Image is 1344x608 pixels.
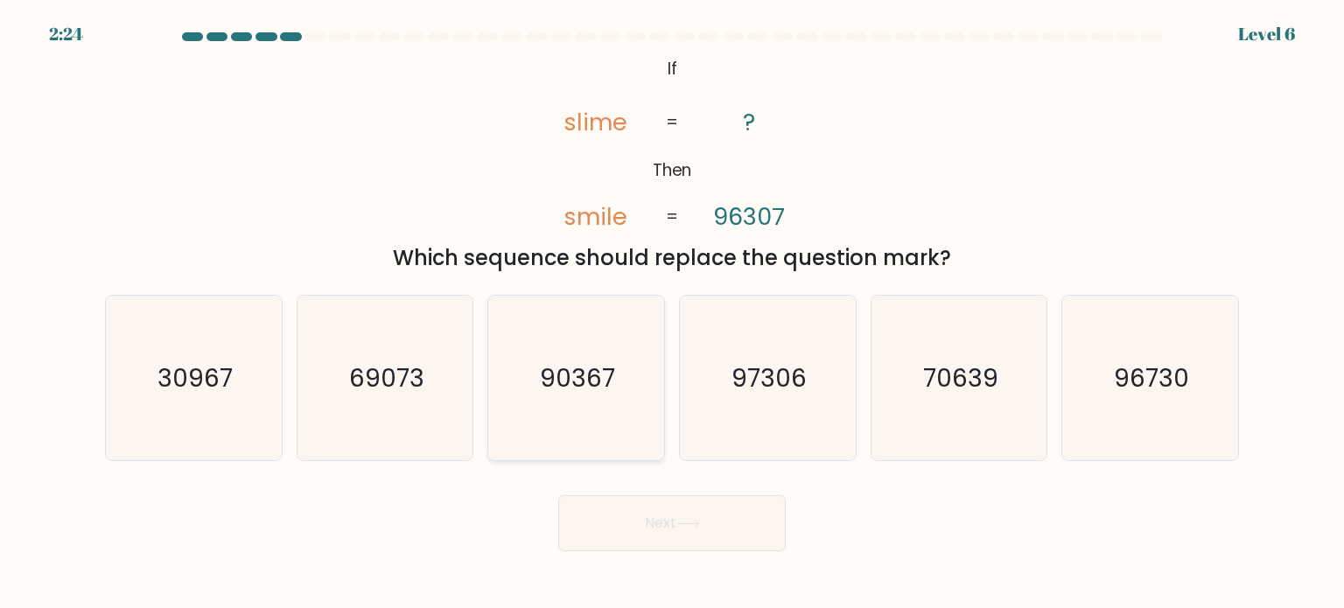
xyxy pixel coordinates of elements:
[653,159,692,183] tspan: Then
[558,495,786,551] button: Next
[731,360,807,395] text: 97306
[1114,360,1189,395] text: 96730
[666,110,678,134] tspan: =
[524,52,820,235] svg: @import url('[URL][DOMAIN_NAME]);
[668,57,677,80] tspan: If
[541,360,616,395] text: 90367
[349,360,424,395] text: 69073
[713,200,785,233] tspan: 96307
[743,106,755,138] tspan: ?
[157,360,233,395] text: 30967
[1238,21,1295,47] div: Level 6
[563,106,626,138] tspan: slime
[923,360,998,395] text: 70639
[49,21,83,47] div: 2:24
[115,242,1228,274] div: Which sequence should replace the question mark?
[666,206,678,229] tspan: =
[563,200,626,233] tspan: smile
